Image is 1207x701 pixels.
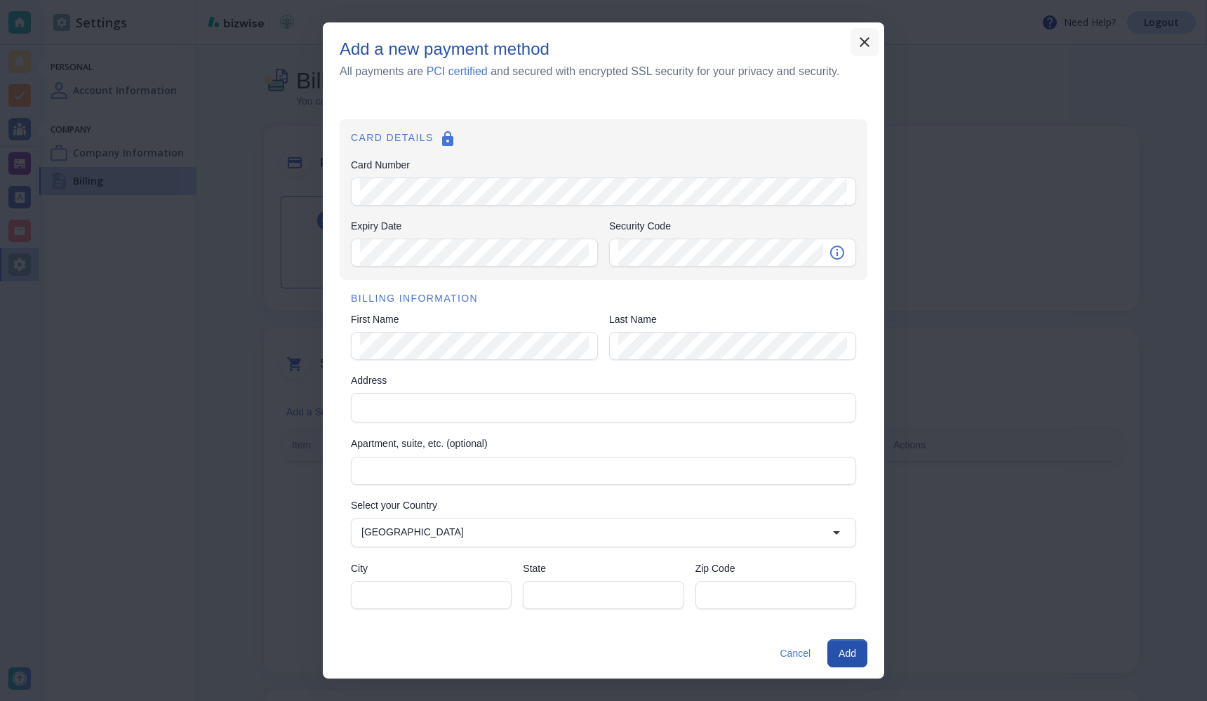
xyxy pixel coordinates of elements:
[827,639,867,667] button: Add
[427,65,488,77] a: PCI certified
[822,519,851,547] button: Open
[351,498,856,512] label: Select your Country
[351,291,856,307] h6: BILLING INFORMATION
[351,131,856,152] h6: CARD DETAILS
[340,62,839,80] h6: All payments are and secured with encrypted SSL security for your privacy and security.
[340,39,549,60] h5: Add a new payment method
[829,244,846,261] svg: Security code is the 3-4 digit number on the back of your card
[774,639,816,667] button: Cancel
